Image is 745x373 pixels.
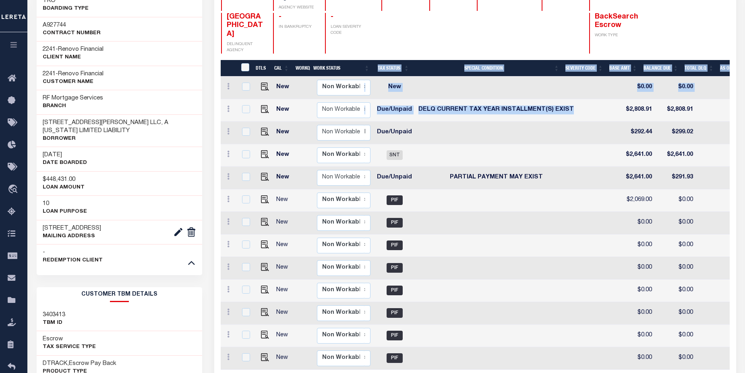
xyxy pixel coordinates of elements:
[58,71,103,77] span: Renovo Financial
[387,331,403,340] span: PIF
[227,13,263,38] span: [GEOGRAPHIC_DATA]
[236,60,252,77] th: &nbsp;
[387,218,403,228] span: PIF
[271,60,292,77] th: CAL: activate to sort column ascending
[43,46,56,52] span: 2241
[621,167,655,189] td: $2,641.00
[43,184,85,192] p: LOAN AMOUNT
[43,21,101,29] h3: A927744
[621,212,655,234] td: $0.00
[655,302,696,325] td: $0.00
[43,70,103,78] h3: -
[43,159,87,167] p: DATE BOARDED
[621,77,655,99] td: $0.00
[621,347,655,370] td: $0.00
[252,60,271,77] th: DTLS
[621,122,655,144] td: $292.44
[292,60,310,77] th: WorkQ
[655,189,696,212] td: $0.00
[43,343,96,351] p: Tax Service Type
[331,13,333,21] span: -
[58,46,103,52] span: Renovo Financial
[43,360,116,368] h3: DTRACK,Escrow Pay Back
[562,60,606,77] th: Severity Code: activate to sort column ascending
[606,60,640,77] th: Base Amt: activate to sort column ascending
[310,60,364,77] th: Work Status
[273,302,295,325] td: New
[273,122,295,144] td: New
[640,60,681,77] th: Balance Due: activate to sort column ascending
[621,257,655,280] td: $0.00
[621,144,655,167] td: $2,641.00
[279,5,315,11] p: AGENCY WEBSITE
[655,167,696,189] td: $291.93
[43,29,101,37] p: Contract Number
[655,325,696,347] td: $0.00
[43,54,103,62] p: CLIENT Name
[621,234,655,257] td: $0.00
[655,122,696,144] td: $299.02
[273,189,295,212] td: New
[387,240,403,250] span: PIF
[373,60,412,77] th: Tax Status: activate to sort column ascending
[43,102,103,110] p: Branch
[273,212,295,234] td: New
[273,234,295,257] td: New
[374,122,415,144] td: Due/Unpaid
[43,119,197,135] h3: [STREET_ADDRESS][PERSON_NAME] LLC, A [US_STATE] LIMITED LIABILITY
[273,77,295,99] td: New
[412,60,563,77] th: Special Condition: activate to sort column ascending
[43,249,103,257] h3: -
[387,150,403,160] span: SNT
[43,176,85,184] h3: $448,431.00
[621,189,655,212] td: $2,069.00
[273,99,295,122] td: New
[43,200,87,208] h3: 10
[595,13,638,29] span: BackSearch Escrow
[621,325,655,347] td: $0.00
[43,319,65,327] p: TBM ID
[43,311,65,319] h3: 3403413
[387,308,403,318] span: PIF
[43,208,87,216] p: LOAN PURPOSE
[43,5,89,13] p: BOARDING TYPE
[374,77,415,99] td: New
[655,234,696,257] td: $0.00
[8,184,21,195] i: travel_explore
[43,135,197,143] p: Borrower
[273,280,295,302] td: New
[374,167,415,189] td: Due/Unpaid
[273,167,295,189] td: New
[279,24,315,30] p: IN BANKRUPTCY
[681,60,717,77] th: Total DLQ: activate to sort column ascending
[43,94,103,102] h3: RF Mortgage Services
[331,24,372,36] p: LOAN SEVERITY CODE
[387,195,403,205] span: PIF
[43,257,103,265] p: REDEMPTION CLIENT
[655,212,696,234] td: $0.00
[374,99,415,122] td: Due/Unpaid
[655,347,696,370] td: $0.00
[621,280,655,302] td: $0.00
[227,41,263,54] p: DELINQUENT AGENCY
[595,33,631,39] p: WORK TYPE
[37,287,203,302] h2: CUSTOMER TBM DETAILS
[621,302,655,325] td: $0.00
[655,77,696,99] td: $0.00
[387,286,403,295] span: PIF
[273,257,295,280] td: New
[655,257,696,280] td: $0.00
[186,227,196,237] img: deletes.png
[43,71,56,77] span: 2241
[621,99,655,122] td: $2,808.91
[221,60,236,77] th: &nbsp;&nbsp;&nbsp;&nbsp;&nbsp;&nbsp;&nbsp;&nbsp;&nbsp;&nbsp;
[387,353,403,363] span: PIF
[279,13,281,21] span: -
[273,347,295,370] td: New
[43,335,96,343] h3: Escrow
[43,78,103,86] p: CUSTOMER Name
[43,224,101,232] h3: [STREET_ADDRESS]
[655,280,696,302] td: $0.00
[418,107,574,112] span: DELQ CURRENT TAX YEAR INSTALLMENT(S) EXIST
[43,46,103,54] h3: -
